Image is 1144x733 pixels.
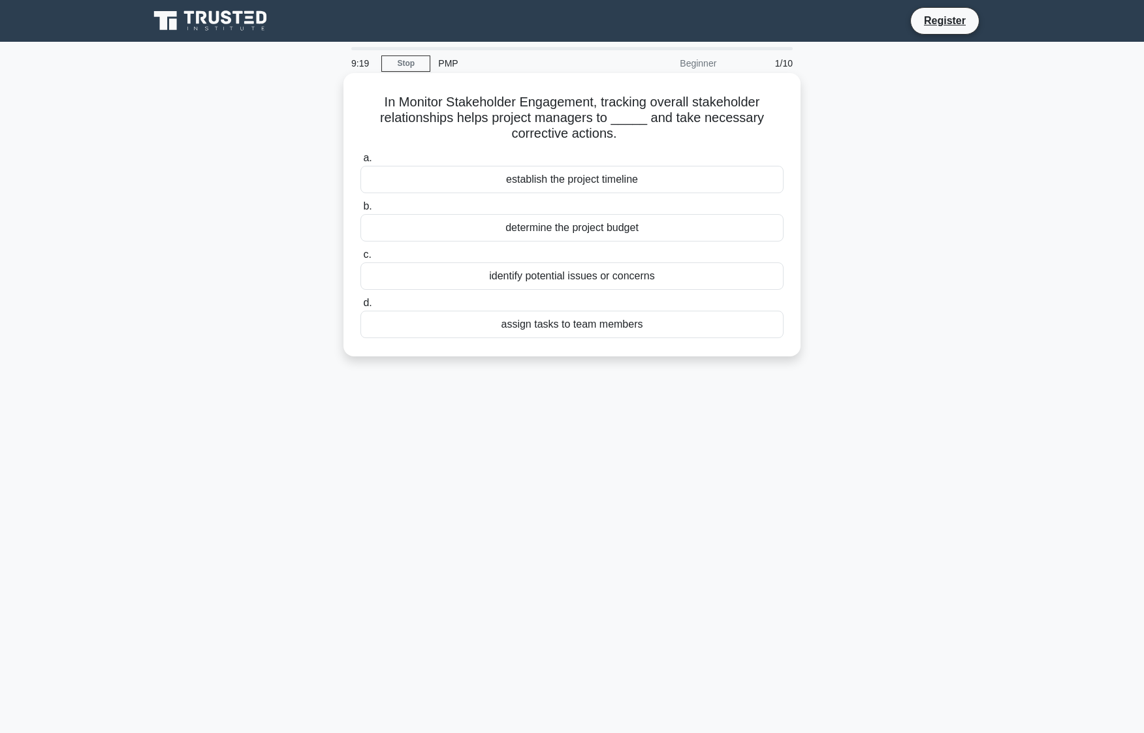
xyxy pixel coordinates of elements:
[430,50,610,76] div: PMP
[916,12,974,29] a: Register
[343,50,381,76] div: 9:19
[363,297,372,308] span: d.
[363,249,371,260] span: c.
[724,50,801,76] div: 1/10
[360,214,784,242] div: determine the project budget
[610,50,724,76] div: Beginner
[363,152,372,163] span: a.
[363,200,372,211] span: b.
[381,55,430,72] a: Stop
[359,94,785,142] h5: In Monitor Stakeholder Engagement, tracking overall stakeholder relationships helps project manag...
[360,311,784,338] div: assign tasks to team members
[360,262,784,290] div: identify potential issues or concerns
[360,166,784,193] div: establish the project timeline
